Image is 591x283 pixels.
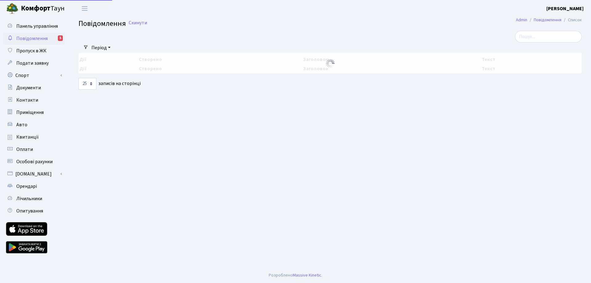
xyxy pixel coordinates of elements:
a: Спорт [3,69,65,82]
button: Переключити навігацію [77,3,92,14]
span: Особові рахунки [16,158,53,165]
a: Авто [3,119,65,131]
li: Список [561,17,582,23]
span: Таун [21,3,65,14]
span: Подати заявку [16,60,49,67]
input: Пошук... [515,31,582,42]
span: Лічильники [16,195,42,202]
select: записів на сторінці [78,78,96,90]
a: Панель управління [3,20,65,32]
div: 5 [58,35,63,41]
a: Лічильники [3,192,65,205]
a: Оплати [3,143,65,156]
a: Пропуск в ЖК [3,45,65,57]
span: Пропуск в ЖК [16,47,46,54]
a: Період [89,42,113,53]
div: Розроблено . [269,272,322,279]
a: Повідомлення [534,17,561,23]
a: Особові рахунки [3,156,65,168]
b: Комфорт [21,3,50,13]
a: Подати заявку [3,57,65,69]
nav: breadcrumb [507,14,591,26]
span: Авто [16,121,27,128]
span: Повідомлення [78,18,126,29]
span: Документи [16,84,41,91]
span: Оплати [16,146,33,153]
a: Контакти [3,94,65,106]
a: Massive Kinetic [293,272,321,278]
a: Орендарі [3,180,65,192]
a: [PERSON_NAME] [546,5,584,12]
span: Панель управління [16,23,58,30]
a: Admin [516,17,527,23]
a: Скинути [129,20,147,26]
span: Приміщення [16,109,44,116]
a: Приміщення [3,106,65,119]
a: Повідомлення5 [3,32,65,45]
span: Квитанції [16,134,39,140]
span: Контакти [16,97,38,103]
img: Обробка... [325,59,335,68]
span: Повідомлення [16,35,48,42]
a: Квитанції [3,131,65,143]
span: Опитування [16,208,43,214]
a: [DOMAIN_NAME] [3,168,65,180]
a: Документи [3,82,65,94]
a: Опитування [3,205,65,217]
label: записів на сторінці [78,78,141,90]
span: Орендарі [16,183,37,190]
img: logo.png [6,2,18,15]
